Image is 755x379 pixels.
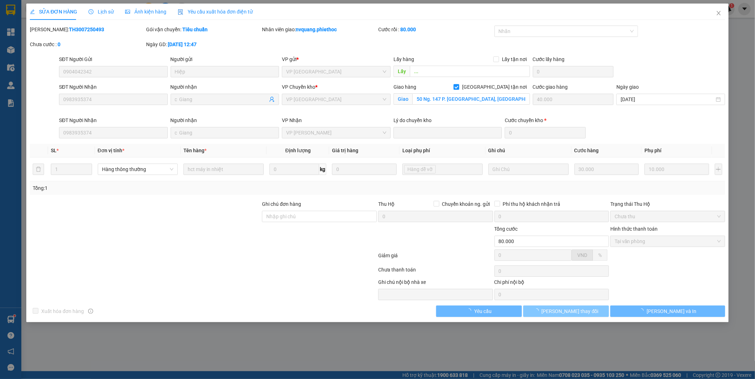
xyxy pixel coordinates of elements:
button: delete [33,164,44,175]
div: SĐT Người Nhận [59,116,168,124]
div: Giảm giá [377,252,494,264]
span: [PERSON_NAME] thay đổi [542,307,599,315]
span: user-add [269,97,275,102]
span: info-circle [88,309,93,314]
span: Thu Hộ [378,201,395,207]
span: % [598,252,602,258]
span: Tên hàng [183,148,207,153]
span: Tổng cước [494,226,518,232]
span: [GEOGRAPHIC_DATA] tận nơi [459,83,530,91]
button: Close [709,4,729,23]
span: Yêu cầu xuất hóa đơn điện tử [178,9,253,15]
b: nvquang.phiethoc [296,27,337,32]
span: picture [125,9,130,14]
b: [DATE] 12:47 [168,42,197,47]
div: Trạng thái Thu Hộ [610,200,725,208]
input: 0 [332,164,397,175]
span: VP Thái Bình [286,94,386,105]
span: Lấy [393,66,410,77]
span: loading [639,308,647,313]
span: kg [319,164,326,175]
span: Chuyển khoản ng. gửi [439,200,493,208]
span: Định lượng [285,148,311,153]
span: Cước hàng [574,148,599,153]
span: Hàng thông thường [102,164,174,175]
th: Loại phụ phí [400,144,486,158]
span: Hàng dễ vỡ [404,165,436,174]
div: VP gửi [282,55,391,63]
span: Giao [393,93,412,105]
div: Người nhận [171,83,279,91]
span: edit [30,9,35,14]
span: loading [466,308,474,313]
b: 80.000 [400,27,416,32]
div: Cước chuyển kho [505,116,585,124]
div: [PERSON_NAME]: [30,26,145,33]
input: Ngày giao [621,95,714,103]
img: icon [178,9,183,15]
span: Phí thu hộ khách nhận trả [500,200,563,208]
div: Gói vận chuyển: [146,26,261,33]
span: close [716,10,722,16]
span: VP Trần Khát Chân [286,127,386,138]
span: VND [577,252,587,258]
button: plus [715,164,722,175]
div: Cước rồi : [378,26,493,33]
button: [PERSON_NAME] thay đổi [523,306,609,317]
div: Chi phí nội bộ [494,278,609,289]
div: Chưa cước : [30,40,145,48]
span: Giá trị hàng [332,148,358,153]
span: Đơn vị tính [98,148,124,153]
div: Người gửi [171,55,279,63]
b: 0 [58,42,60,47]
div: Tổng: 1 [33,184,291,192]
span: Yêu cầu [474,307,492,315]
span: Giao hàng [393,84,416,90]
input: 0 [574,164,639,175]
div: Ghi chú nội bộ nhà xe [378,278,493,289]
span: VP Tiền Hải [286,66,386,77]
span: SỬA ĐƠN HÀNG [30,9,77,15]
input: Ghi chú đơn hàng [262,211,377,222]
span: SL [51,148,57,153]
span: Lấy tận nơi [499,55,530,63]
span: Hàng dễ vỡ [407,165,433,173]
label: Hình thức thanh toán [610,226,658,232]
div: SĐT Người Nhận [59,83,168,91]
label: Cước lấy hàng [533,56,565,62]
span: VP Chuyển kho [282,84,315,90]
input: Ghi Chú [488,164,569,175]
div: VP Nhận [282,116,391,124]
input: Giao tận nơi [412,93,530,105]
div: Người nhận [171,116,279,124]
span: Xuất hóa đơn hàng [38,307,87,315]
span: Phụ phí [644,148,662,153]
input: VD: Bàn, Ghế [183,164,264,175]
label: Ngày giao [616,84,639,90]
span: clock-circle [89,9,93,14]
div: Chưa thanh toán [377,266,494,278]
button: [PERSON_NAME] và In [610,306,725,317]
span: Chưa thu [615,211,721,222]
div: Nhân viên giao: [262,26,377,33]
span: loading [534,308,542,313]
input: Dọc đường [410,66,530,77]
span: Lịch sử [89,9,114,15]
span: [PERSON_NAME] và In [647,307,696,315]
label: Ghi chú đơn hàng [262,201,301,207]
b: Tiêu chuẩn [182,27,208,32]
input: Cước giao hàng [533,94,614,105]
div: Ngày GD: [146,40,261,48]
input: Cước lấy hàng [533,66,614,77]
div: Lý do chuyển kho [393,116,502,124]
span: Tại văn phòng [615,236,721,247]
b: TH3007250493 [69,27,104,32]
button: Yêu cầu [436,306,522,317]
span: Lấy hàng [393,56,414,62]
div: SĐT Người Gửi [59,55,168,63]
th: Ghi chú [486,144,572,158]
label: Cước giao hàng [533,84,568,90]
span: Ảnh kiện hàng [125,9,166,15]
